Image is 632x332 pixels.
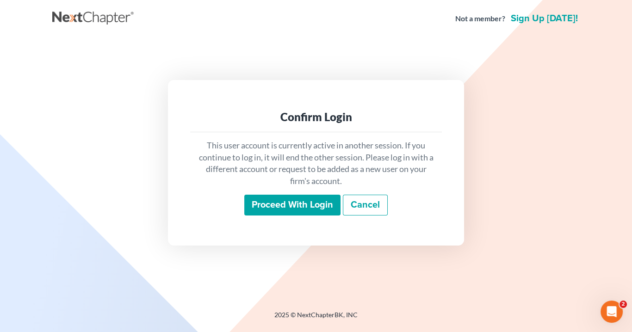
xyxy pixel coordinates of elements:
[198,110,434,124] div: Confirm Login
[455,13,505,24] strong: Not a member?
[601,301,623,323] iframe: Intercom live chat
[509,14,580,23] a: Sign up [DATE]!
[620,301,627,308] span: 2
[343,195,388,216] a: Cancel
[244,195,341,216] input: Proceed with login
[52,310,580,327] div: 2025 © NextChapterBK, INC
[198,140,434,187] p: This user account is currently active in another session. If you continue to log in, it will end ...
